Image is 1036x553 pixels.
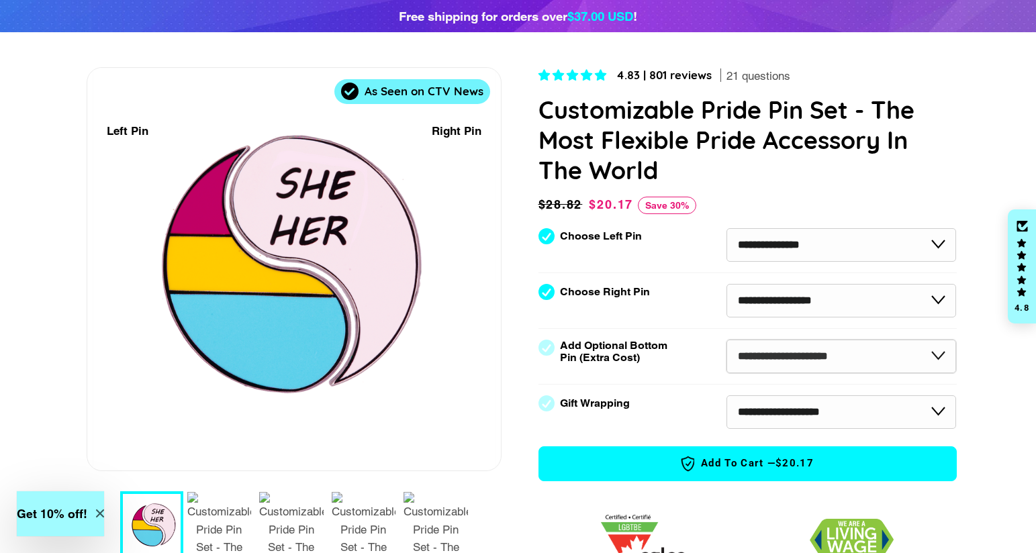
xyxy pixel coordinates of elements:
div: Free shipping for orders over ! [399,7,637,26]
button: Add to Cart —$20.17 [538,446,957,481]
label: Choose Left Pin [560,230,642,242]
div: 1 / 7 [87,68,501,470]
label: Choose Right Pin [560,286,650,298]
span: 4.83 stars [538,68,610,82]
span: Save 30% [638,197,696,214]
label: Gift Wrapping [560,397,630,409]
span: 4.83 | 801 reviews [616,68,712,82]
div: Click to open Judge.me floating reviews tab [1008,209,1036,323]
div: 4.8 [1014,303,1030,312]
span: $20.17 [775,456,814,470]
label: Add Optional Bottom Pin (Extra Cost) [560,340,673,364]
span: $28.82 [538,195,586,214]
span: $37.00 USD [567,9,633,23]
span: Add to Cart — [559,455,936,472]
span: 21 questions [726,68,790,85]
span: $20.17 [589,197,633,211]
div: Right Pin [432,122,481,140]
h1: Customizable Pride Pin Set - The Most Flexible Pride Accessory In The World [538,95,957,185]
